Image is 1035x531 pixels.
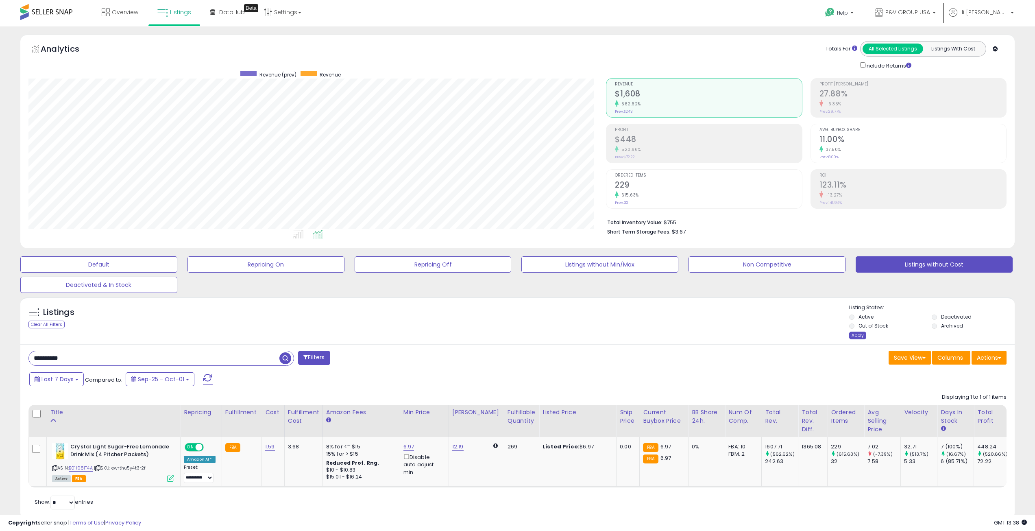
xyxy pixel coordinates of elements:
i: Get Help [825,7,835,17]
small: (520.66%) [983,451,1007,457]
button: Non Competitive [689,256,845,273]
b: Total Inventory Value: [607,219,662,226]
small: (16.67%) [946,451,966,457]
h5: Listings [43,307,74,318]
span: DataHub [219,8,245,16]
div: 72.22 [977,458,1010,465]
h2: 123.11% [819,180,1006,191]
div: 6 (85.71%) [941,458,974,465]
div: 0% [692,443,719,450]
div: Disable auto adjust min [403,452,442,476]
span: Columns [937,354,963,362]
div: $10 - $10.83 [326,467,394,474]
div: ASIN: [52,443,174,481]
small: Prev: 8.00% [819,155,839,160]
div: Listed Price [543,408,613,417]
span: Profit [PERSON_NAME] [819,82,1006,87]
button: Sep-25 - Oct-01 [126,372,194,386]
div: Preset: [184,465,216,483]
span: 6.97 [660,443,671,450]
span: $3.67 [672,228,686,236]
div: Amazon AI * [184,456,216,463]
div: 15% for > $15 [326,450,394,458]
button: Actions [972,351,1007,365]
div: 7.02 [867,443,900,450]
button: Filters [298,351,330,365]
small: Prev: 29.77% [819,109,841,114]
div: Tooltip anchor [244,4,258,12]
small: 562.62% [619,101,641,107]
div: Current Buybox Price [643,408,685,425]
span: Sep-25 - Oct-01 [138,375,184,383]
label: Active [859,313,874,320]
small: (513.7%) [910,451,928,457]
h2: 11.00% [819,135,1006,146]
div: Title [50,408,177,417]
button: Repricing Off [355,256,512,273]
div: 1607.71 [765,443,798,450]
small: 37.50% [823,146,841,153]
div: Num of Comp. [728,408,758,425]
div: Fulfillment [225,408,258,417]
b: Short Term Storage Fees: [607,228,671,235]
small: Prev: 32 [615,200,628,205]
span: ROI [819,173,1006,178]
small: Prev: 141.94% [819,200,842,205]
button: Last 7 Days [29,372,84,386]
div: Ship Price [620,408,636,425]
label: Out of Stock [859,322,888,329]
span: Help [837,9,848,16]
p: Listing States: [849,304,1015,312]
span: OFF [203,444,216,451]
div: 269 [508,443,533,450]
div: 0.00 [620,443,633,450]
span: P&V GROUP USA [885,8,930,16]
button: Repricing On [187,256,344,273]
button: Listings without Min/Max [521,256,678,273]
span: Last 7 Days [41,375,74,383]
div: Total Rev. Diff. [802,408,824,434]
div: 1365.08 [802,443,821,450]
div: Repricing [184,408,218,417]
span: ON [185,444,196,451]
b: Reduced Prof. Rng. [326,459,379,466]
button: Columns [932,351,970,365]
h5: Analytics [41,43,95,57]
div: Total Profit [977,408,1007,425]
span: Ordered Items [615,173,802,178]
span: FBA [72,475,86,482]
div: 7 (100%) [941,443,974,450]
div: 32 [831,458,864,465]
div: Ordered Items [831,408,861,425]
div: Days In Stock [941,408,970,425]
div: [PERSON_NAME] [452,408,501,417]
span: Avg. Buybox Share [819,128,1006,132]
a: 1.59 [265,443,275,451]
span: All listings currently available for purchase on Amazon [52,475,71,482]
div: 229 [831,443,864,450]
small: (562.62%) [770,451,794,457]
button: Listings With Cost [923,44,983,54]
label: Deactivated [941,313,972,320]
div: Cost [265,408,281,417]
h2: 27.88% [819,89,1006,100]
a: 12.19 [452,443,464,451]
div: 3.68 [288,443,316,450]
span: | SKU: ewrthu5y4t3r2f [94,465,146,471]
small: 615.63% [619,192,639,198]
div: Avg Selling Price [867,408,897,434]
div: FBM: 2 [728,450,755,458]
h2: 229 [615,180,802,191]
div: Clear All Filters [28,321,65,328]
button: All Selected Listings [863,44,923,54]
div: Velocity [904,408,934,417]
a: Terms of Use [70,519,104,527]
div: Fulfillment Cost [288,408,319,425]
small: Amazon Fees. [326,417,331,424]
small: -13.27% [823,192,842,198]
div: Total Rev. [765,408,795,425]
div: Fulfillable Quantity [508,408,536,425]
a: 6.97 [403,443,414,451]
small: -6.35% [823,101,841,107]
div: FBA: 10 [728,443,755,450]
